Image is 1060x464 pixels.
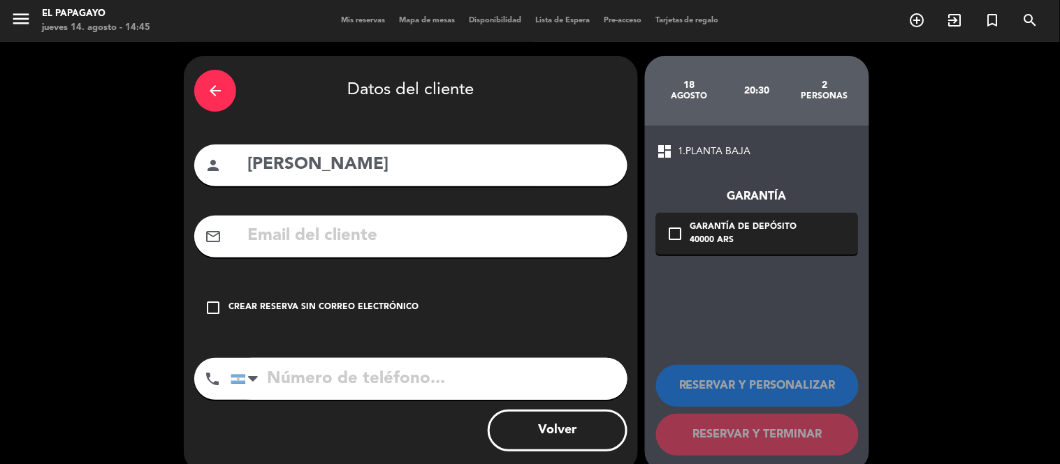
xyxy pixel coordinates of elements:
[723,66,791,115] div: 20:30
[207,82,224,99] i: arrow_back
[947,12,964,29] i: exit_to_app
[205,228,222,245] i: mail_outline
[791,80,859,91] div: 2
[667,225,683,242] i: check_box_outline_blank
[231,359,263,399] div: Argentina: +54
[791,91,859,102] div: personas
[648,17,726,24] span: Tarjetas de regalo
[597,17,648,24] span: Pre-acceso
[42,7,150,21] div: El Papagayo
[246,151,617,179] input: Nombre del cliente
[42,21,150,35] div: jueves 14. agosto - 14:45
[10,8,31,34] button: menu
[392,17,462,24] span: Mapa de mesas
[231,358,627,400] input: Número de teléfono...
[228,301,419,315] div: Crear reserva sin correo electrónico
[656,414,859,456] button: RESERVAR Y TERMINAR
[1022,12,1039,29] i: search
[462,17,528,24] span: Disponibilidad
[10,8,31,29] i: menu
[204,371,221,387] i: phone
[656,188,858,206] div: Garantía
[985,12,1001,29] i: turned_in_not
[655,80,723,91] div: 18
[488,410,627,451] button: Volver
[909,12,926,29] i: add_circle_outline
[528,17,597,24] span: Lista de Espera
[656,143,673,160] span: dashboard
[656,365,859,407] button: RESERVAR Y PERSONALIZAR
[205,299,222,316] i: check_box_outline_blank
[690,234,797,248] div: 40000 ARS
[246,222,617,250] input: Email del cliente
[334,17,392,24] span: Mis reservas
[678,144,751,160] span: 1.PLANTA BAJA
[205,157,222,174] i: person
[655,91,723,102] div: agosto
[690,220,797,234] div: Garantía de depósito
[194,66,627,115] div: Datos del cliente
